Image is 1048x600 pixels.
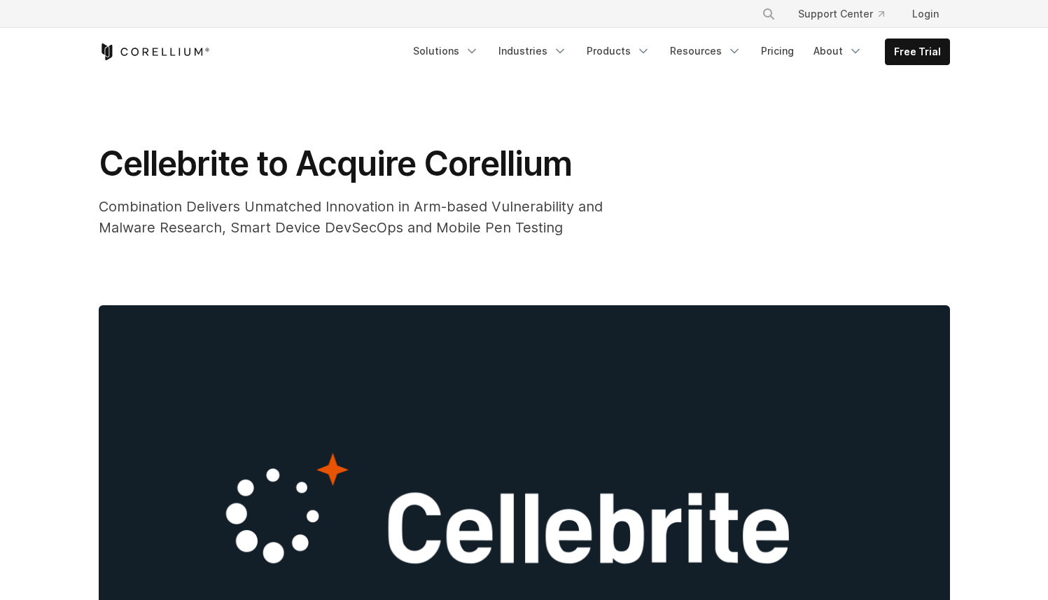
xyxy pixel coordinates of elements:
a: Login [901,1,950,27]
span: Cellebrite to Acquire Corellium [99,143,572,184]
a: Resources [662,39,750,64]
button: Search [756,1,781,27]
div: Navigation Menu [745,1,950,27]
a: Support Center [787,1,895,27]
div: Navigation Menu [405,39,950,65]
a: Pricing [753,39,802,64]
a: Corellium Home [99,43,210,60]
a: Industries [490,39,575,64]
a: Solutions [405,39,487,64]
a: About [805,39,871,64]
a: Products [578,39,659,64]
span: Combination Delivers Unmatched Innovation in Arm-based Vulnerability and Malware Research, Smart ... [99,198,603,236]
a: Free Trial [886,39,949,64]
